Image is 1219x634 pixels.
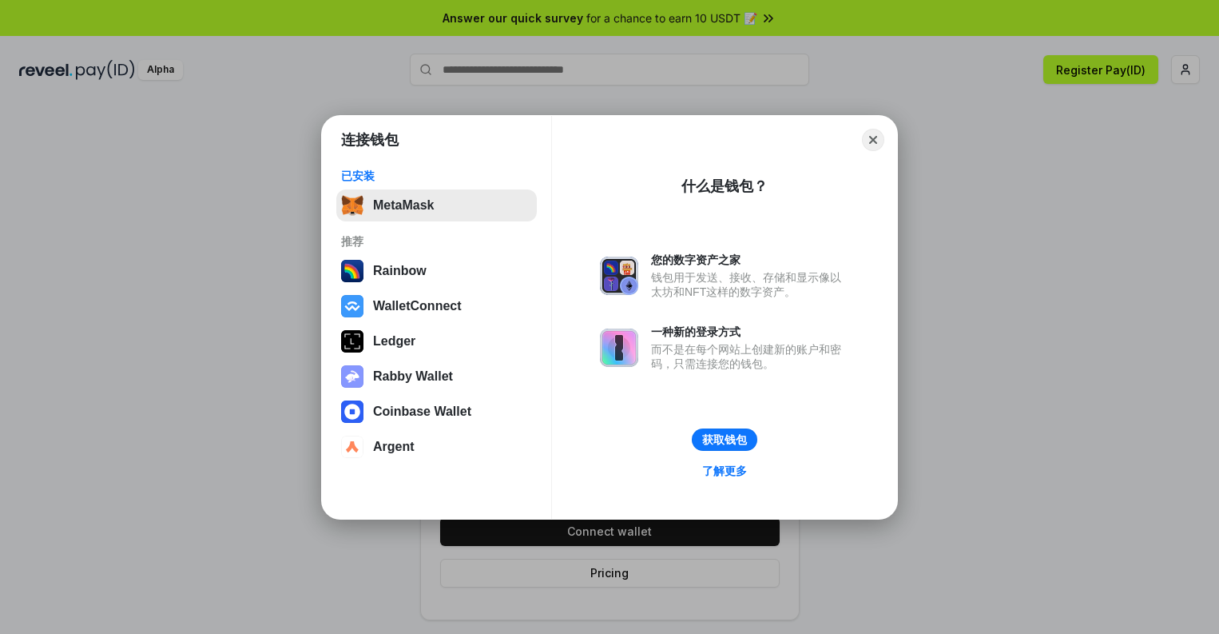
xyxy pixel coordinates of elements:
img: svg+xml,%3Csvg%20width%3D%2228%22%20height%3D%2228%22%20viewBox%3D%220%200%2028%2028%22%20fill%3D... [341,401,363,423]
img: svg+xml,%3Csvg%20xmlns%3D%22http%3A%2F%2Fwww.w3.org%2F2000%2Fsvg%22%20fill%3D%22none%22%20viewBox... [600,329,638,367]
div: 一种新的登录方式 [651,325,849,339]
button: Rainbow [336,255,537,287]
a: 了解更多 [693,461,756,481]
div: 什么是钱包？ [681,177,768,196]
div: 您的数字资产之家 [651,253,849,267]
img: svg+xml,%3Csvg%20xmlns%3D%22http%3A%2F%2Fwww.w3.org%2F2000%2Fsvg%22%20fill%3D%22none%22%20viewBox... [341,365,363,388]
button: WalletConnect [336,290,537,322]
div: Rainbow [373,264,427,278]
img: svg+xml,%3Csvg%20width%3D%22120%22%20height%3D%22120%22%20viewBox%3D%220%200%20120%20120%22%20fil... [341,260,363,282]
button: MetaMask [336,189,537,221]
div: 推荐 [341,234,532,249]
div: WalletConnect [373,299,462,313]
div: Rabby Wallet [373,369,453,384]
button: Coinbase Wallet [336,396,537,428]
button: Close [862,129,884,151]
div: 已安装 [341,169,532,183]
button: Ledger [336,325,537,357]
div: 获取钱包 [702,433,747,447]
div: Argent [373,440,415,454]
button: Rabby Wallet [336,361,537,393]
div: 钱包用于发送、接收、存储和显示像以太坊和NFT这样的数字资产。 [651,270,849,299]
div: Coinbase Wallet [373,405,471,419]
div: MetaMask [373,198,434,213]
h1: 连接钱包 [341,130,399,150]
div: 而不是在每个网站上创建新的账户和密码，只需连接您的钱包。 [651,342,849,371]
button: 获取钱包 [692,429,757,451]
div: Ledger [373,334,415,349]
img: svg+xml,%3Csvg%20fill%3D%22none%22%20height%3D%2233%22%20viewBox%3D%220%200%2035%2033%22%20width%... [341,194,363,217]
img: svg+xml,%3Csvg%20width%3D%2228%22%20height%3D%2228%22%20viewBox%3D%220%200%2028%2028%22%20fill%3D... [341,436,363,458]
div: 了解更多 [702,464,747,478]
img: svg+xml,%3Csvg%20xmlns%3D%22http%3A%2F%2Fwww.w3.org%2F2000%2Fsvg%22%20width%3D%2228%22%20height%3... [341,330,363,353]
button: Argent [336,431,537,463]
img: svg+xml,%3Csvg%20xmlns%3D%22http%3A%2F%2Fwww.w3.org%2F2000%2Fsvg%22%20fill%3D%22none%22%20viewBox... [600,257,638,295]
img: svg+xml,%3Csvg%20width%3D%2228%22%20height%3D%2228%22%20viewBox%3D%220%200%2028%2028%22%20fill%3D... [341,295,363,317]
